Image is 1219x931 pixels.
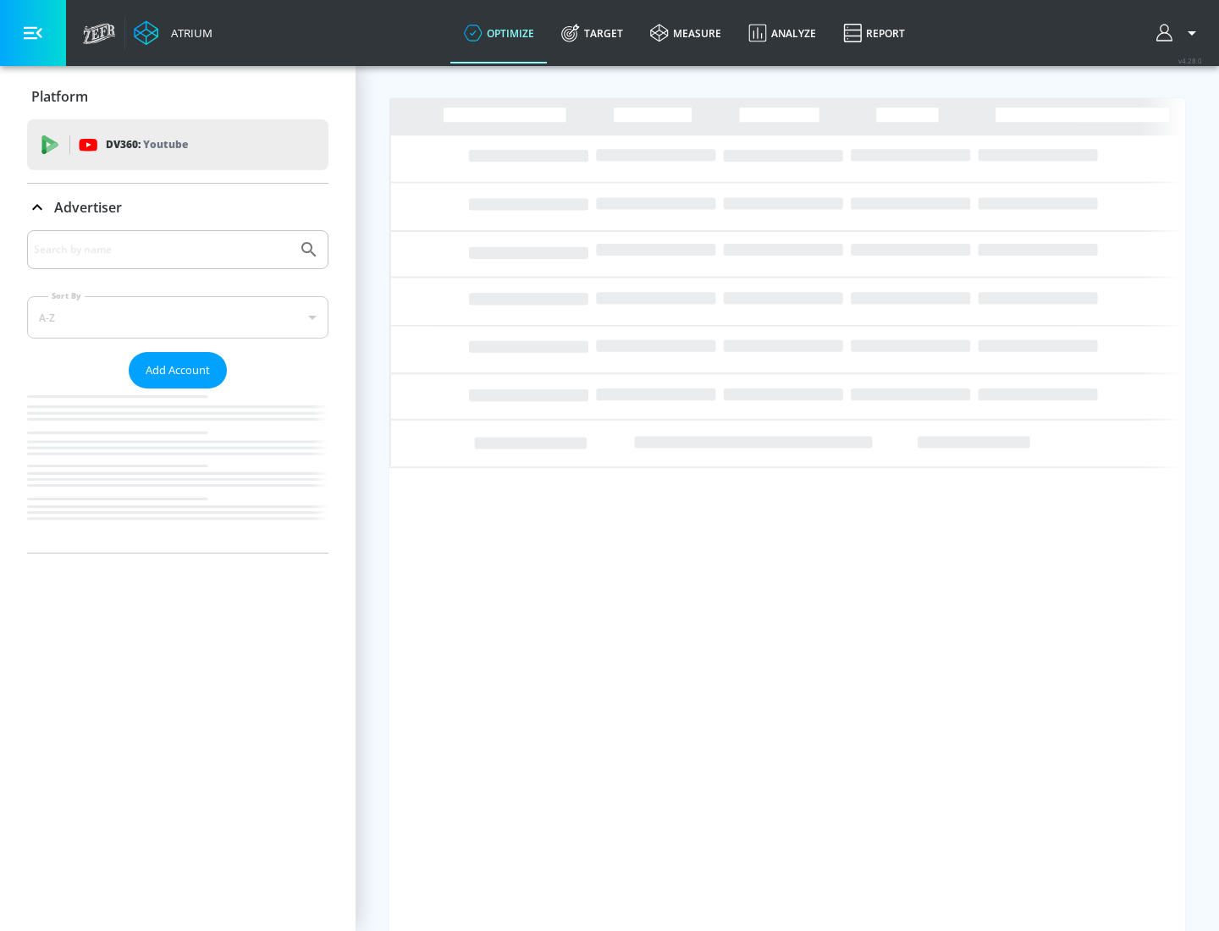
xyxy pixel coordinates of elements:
[830,3,918,63] a: Report
[27,184,328,231] div: Advertiser
[27,73,328,120] div: Platform
[134,20,212,46] a: Atrium
[164,25,212,41] div: Atrium
[146,361,210,380] span: Add Account
[143,135,188,153] p: Youtube
[27,388,328,553] nav: list of Advertiser
[34,239,290,261] input: Search by name
[106,135,188,154] p: DV360:
[27,119,328,170] div: DV360: Youtube
[637,3,735,63] a: measure
[54,198,122,217] p: Advertiser
[450,3,548,63] a: optimize
[48,290,85,301] label: Sort By
[735,3,830,63] a: Analyze
[1178,56,1202,65] span: v 4.28.0
[27,296,328,339] div: A-Z
[31,87,88,106] p: Platform
[27,230,328,553] div: Advertiser
[548,3,637,63] a: Target
[129,352,227,388] button: Add Account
